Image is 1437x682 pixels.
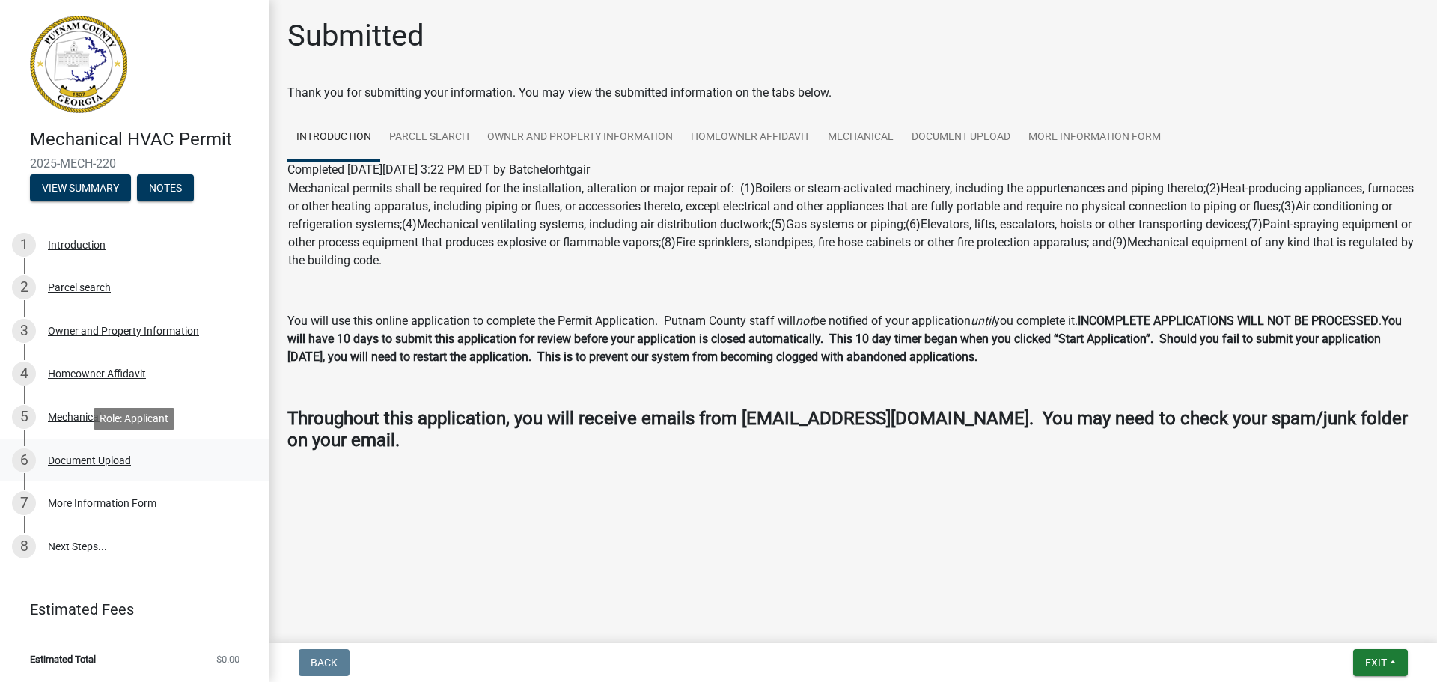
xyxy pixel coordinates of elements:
[30,183,131,195] wm-modal-confirm: Summary
[12,362,36,386] div: 4
[287,314,1402,364] strong: You will have 10 days to submit this application for review before your application is closed aut...
[30,654,96,664] span: Estimated Total
[380,114,478,162] a: Parcel search
[30,174,131,201] button: View Summary
[12,448,36,472] div: 6
[682,114,819,162] a: Homeowner Affidavit
[216,654,239,664] span: $0.00
[478,114,682,162] a: Owner and Property Information
[48,455,131,466] div: Document Upload
[12,275,36,299] div: 2
[299,649,350,676] button: Back
[30,129,257,150] h4: Mechanical HVAC Permit
[287,312,1419,366] p: You will use this online application to complete the Permit Application. Putnam County staff will...
[287,162,590,177] span: Completed [DATE][DATE] 3:22 PM EDT by Batchelorhtgair
[12,233,36,257] div: 1
[287,84,1419,102] div: Thank you for submitting your information. You may view the submitted information on the tabs below.
[1078,314,1379,328] strong: INCOMPLETE APPLICATIONS WILL NOT BE PROCESSED
[48,412,101,422] div: Mechanical
[12,491,36,515] div: 7
[30,16,127,113] img: Putnam County, Georgia
[287,408,1408,451] strong: Throughout this application, you will receive emails from [EMAIL_ADDRESS][DOMAIN_NAME]. You may n...
[30,156,239,171] span: 2025-MECH-220
[12,535,36,558] div: 8
[48,282,111,293] div: Parcel search
[1365,657,1387,669] span: Exit
[1019,114,1170,162] a: More Information Form
[796,314,813,328] i: not
[48,498,156,508] div: More Information Form
[1353,649,1408,676] button: Exit
[137,183,194,195] wm-modal-confirm: Notes
[48,326,199,336] div: Owner and Property Information
[12,319,36,343] div: 3
[819,114,903,162] a: Mechanical
[48,368,146,379] div: Homeowner Affidavit
[12,405,36,429] div: 5
[311,657,338,669] span: Back
[12,594,245,624] a: Estimated Fees
[287,114,380,162] a: Introduction
[971,314,994,328] i: until
[94,408,174,430] div: Role: Applicant
[903,114,1019,162] a: Document Upload
[287,18,424,54] h1: Submitted
[48,240,106,250] div: Introduction
[137,174,194,201] button: Notes
[287,179,1419,270] td: Mechanical permits shall be required for the installation, alteration or major repair of: (1)Boil...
